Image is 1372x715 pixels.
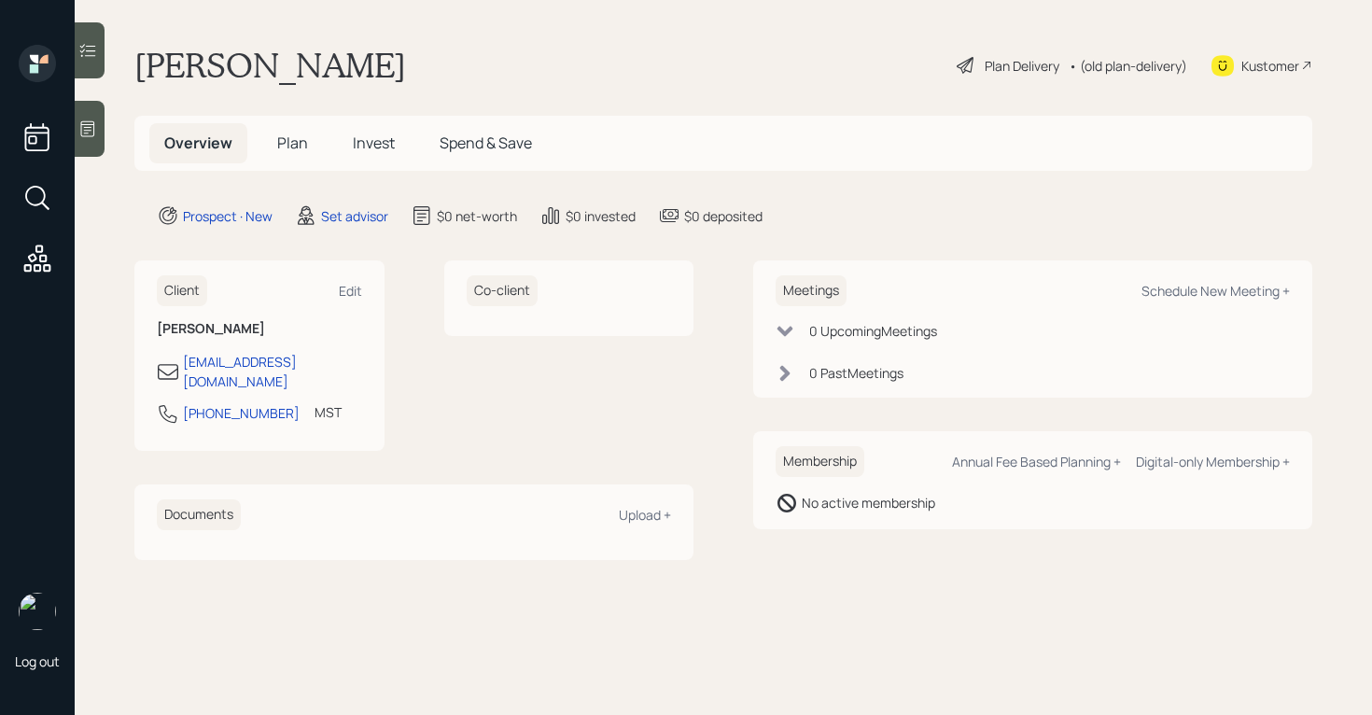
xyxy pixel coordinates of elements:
img: retirable_logo.png [19,593,56,630]
div: [EMAIL_ADDRESS][DOMAIN_NAME] [183,352,362,391]
h6: Client [157,275,207,306]
div: 0 Past Meeting s [809,363,903,383]
h6: Co-client [467,275,538,306]
div: Annual Fee Based Planning + [952,453,1121,470]
h6: Meetings [776,275,847,306]
div: Digital-only Membership + [1136,453,1290,470]
div: Edit [339,282,362,300]
div: Schedule New Meeting + [1141,282,1290,300]
div: Log out [15,652,60,670]
div: Plan Delivery [985,56,1059,76]
div: 0 Upcoming Meeting s [809,321,937,341]
div: MST [315,402,342,422]
div: $0 net-worth [437,206,517,226]
h6: Membership [776,446,864,477]
div: $0 invested [566,206,636,226]
div: $0 deposited [684,206,763,226]
div: Set advisor [321,206,388,226]
h1: [PERSON_NAME] [134,45,406,86]
div: [PHONE_NUMBER] [183,403,300,423]
h6: Documents [157,499,241,530]
div: • (old plan-delivery) [1069,56,1187,76]
div: Kustomer [1241,56,1299,76]
span: Spend & Save [440,133,532,153]
h6: [PERSON_NAME] [157,321,362,337]
div: Prospect · New [183,206,273,226]
div: No active membership [802,493,935,512]
span: Plan [277,133,308,153]
div: Upload + [619,506,671,524]
span: Overview [164,133,232,153]
span: Invest [353,133,395,153]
